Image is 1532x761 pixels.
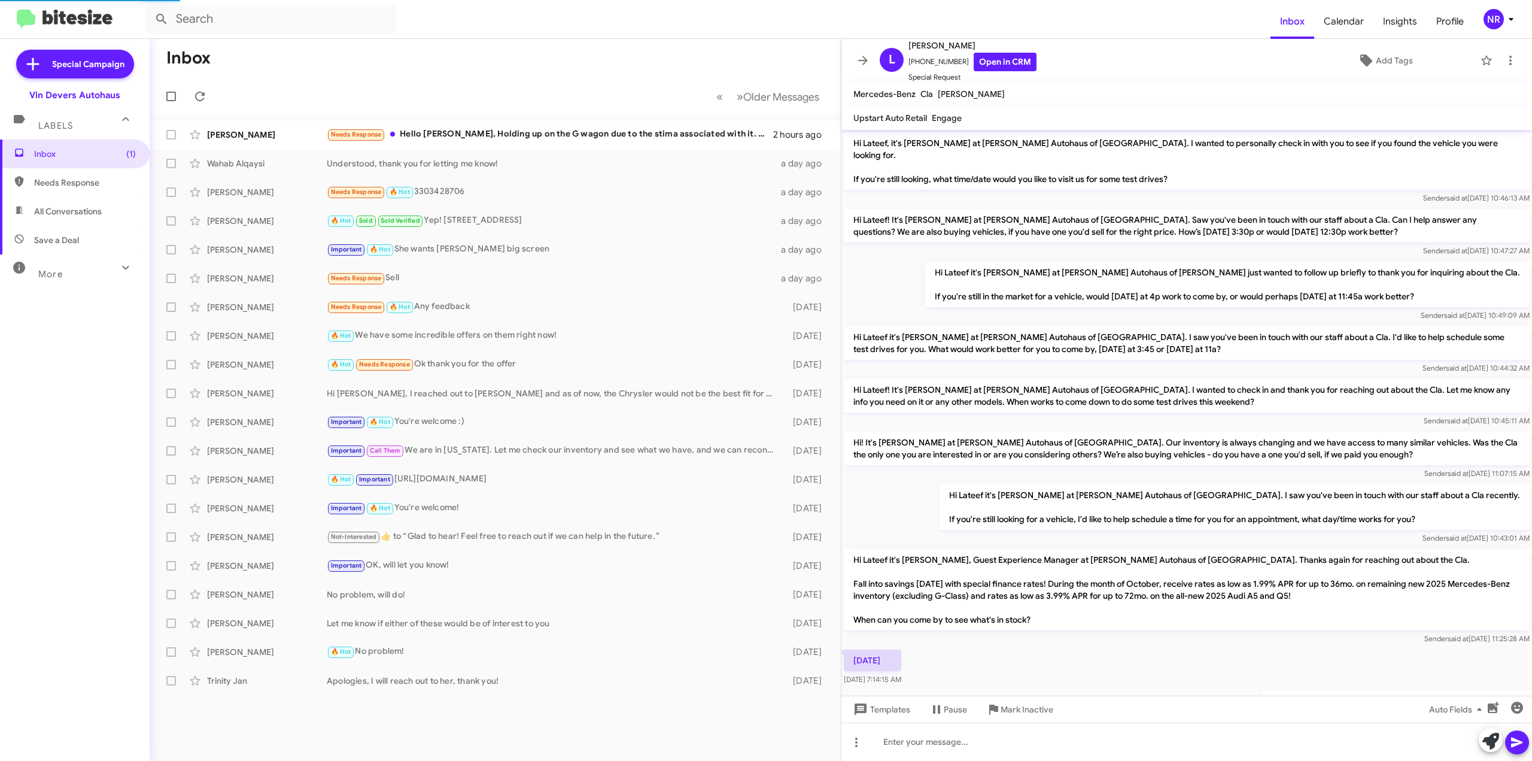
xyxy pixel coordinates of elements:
[710,84,826,109] nav: Page navigation example
[1376,50,1413,71] span: Add Tags
[780,646,831,658] div: [DATE]
[331,217,351,225] span: 🔥 Hot
[370,447,401,454] span: Call Them
[327,157,780,169] div: Understood, thank you for letting me know!
[331,245,362,253] span: Important
[844,132,1530,190] p: Hi Lateef, it's [PERSON_NAME] at [PERSON_NAME] Autohaus of [GEOGRAPHIC_DATA]. I wanted to persona...
[207,186,327,198] div: [PERSON_NAME]
[327,387,780,399] div: Hi [PERSON_NAME], I reached out to [PERSON_NAME] and as of now, the Chrysler would not be the bes...
[844,432,1530,465] p: Hi! It's [PERSON_NAME] at [PERSON_NAME] Autohaus of [GEOGRAPHIC_DATA]. Our inventory is always ch...
[780,416,831,428] div: [DATE]
[1422,363,1530,372] span: Sender [DATE] 10:44:32 AM
[207,617,327,629] div: [PERSON_NAME]
[851,699,910,720] span: Templates
[780,244,831,256] div: a day ago
[716,89,723,104] span: «
[38,269,63,280] span: More
[207,215,327,227] div: [PERSON_NAME]
[207,560,327,572] div: [PERSON_NAME]
[743,90,819,104] span: Older Messages
[331,274,382,282] span: Needs Response
[207,531,327,543] div: [PERSON_NAME]
[207,301,327,313] div: [PERSON_NAME]
[844,650,901,671] p: [DATE]
[359,217,373,225] span: Sold
[331,131,382,138] span: Needs Response
[327,242,780,256] div: She wants [PERSON_NAME] big screen
[29,89,120,101] div: Vin Devers Autohaus
[331,475,351,483] span: 🔥 Hot
[908,53,1036,71] span: [PHONE_NUMBER]
[920,699,977,720] button: Pause
[1429,699,1487,720] span: Auto Fields
[1314,4,1373,39] a: Calendar
[853,89,916,99] span: Mercedes-Benz
[207,359,327,371] div: [PERSON_NAME]
[390,303,410,311] span: 🔥 Hot
[207,330,327,342] div: [PERSON_NAME]
[207,244,327,256] div: [PERSON_NAME]
[38,120,73,131] span: Labels
[780,301,831,313] div: [DATE]
[940,484,1530,530] p: Hi Lateef it's [PERSON_NAME] at [PERSON_NAME] Autohaus of [GEOGRAPHIC_DATA]. I saw you've been in...
[126,148,136,160] span: (1)
[390,188,410,196] span: 🔥 Hot
[844,549,1530,630] p: Hi Lateef it's [PERSON_NAME], Guest Experience Manager at [PERSON_NAME] Autohaus of [GEOGRAPHIC_D...
[327,530,780,544] div: ​👍​ to “ Glad to hear! Feel free to reach out if we can help in the future. ”
[1448,469,1469,478] span: said at
[370,504,390,512] span: 🔥 Hot
[327,415,780,429] div: You're welcome :)
[327,589,780,601] div: No problem, will do!
[16,50,134,78] a: Special Campaign
[1423,246,1530,255] span: Sender [DATE] 10:47:27 AM
[729,84,826,109] button: Next
[780,675,831,687] div: [DATE]
[1446,246,1467,255] span: said at
[207,157,327,169] div: Wahab Alqaysi
[207,387,327,399] div: [PERSON_NAME]
[1373,4,1427,39] a: Insights
[780,359,831,371] div: [DATE]
[1424,634,1530,643] span: Sender [DATE] 11:25:28 AM
[327,645,780,659] div: No problem!
[207,272,327,284] div: [PERSON_NAME]
[1270,4,1314,39] span: Inbox
[331,447,362,454] span: Important
[938,89,1005,99] span: [PERSON_NAME]
[331,504,362,512] span: Important
[327,357,780,371] div: Ok thank you for the offer
[327,559,780,572] div: OK, will let you know!
[327,329,780,342] div: We have some incredible offers on them right now!
[1419,699,1496,720] button: Auto Fields
[1448,634,1469,643] span: said at
[780,531,831,543] div: [DATE]
[1484,9,1504,29] div: NR
[780,617,831,629] div: [DATE]
[780,589,831,601] div: [DATE]
[207,502,327,514] div: [PERSON_NAME]
[780,186,831,198] div: a day ago
[1424,416,1530,425] span: Sender [DATE] 10:45:11 AM
[844,675,901,684] span: [DATE] 7:14:15 AM
[908,71,1036,83] span: Special Request
[780,445,831,457] div: [DATE]
[331,188,382,196] span: Needs Response
[780,215,831,227] div: a day ago
[1446,193,1467,202] span: said at
[841,699,920,720] button: Templates
[327,271,780,285] div: Sell
[52,58,124,70] span: Special Campaign
[34,205,102,217] span: All Conversations
[207,675,327,687] div: Trinity Jan
[207,646,327,658] div: [PERSON_NAME]
[359,475,390,483] span: Important
[1001,699,1053,720] span: Mark Inactive
[370,418,390,426] span: 🔥 Hot
[780,157,831,169] div: a day ago
[737,89,743,104] span: »
[331,648,351,656] span: 🔥 Hot
[780,474,831,486] div: [DATE]
[34,177,136,189] span: Needs Response
[166,48,211,68] h1: Inbox
[780,330,831,342] div: [DATE]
